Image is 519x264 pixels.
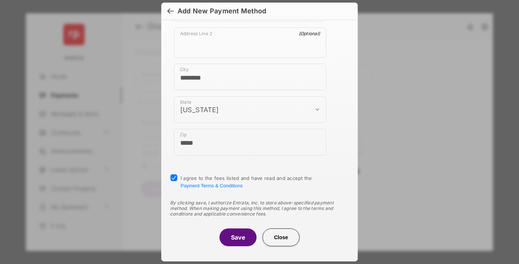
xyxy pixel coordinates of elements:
div: payment_method_screening[postal_addresses][addressLine2] [174,27,326,58]
button: Save [219,228,257,246]
button: I agree to the fees listed and have read and accept the [181,183,242,188]
div: payment_method_screening[postal_addresses][administrativeArea] [174,96,326,123]
div: payment_method_screening[postal_addresses][locality] [174,64,326,90]
div: By clicking save, I authorize Entrata, Inc. to store above-specified payment method. When making ... [170,200,349,217]
button: Close [262,228,300,246]
div: payment_method_screening[postal_addresses][postalCode] [174,129,326,156]
div: Add New Payment Method [178,7,266,15]
span: I agree to the fees listed and have read and accept the [181,175,312,188]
